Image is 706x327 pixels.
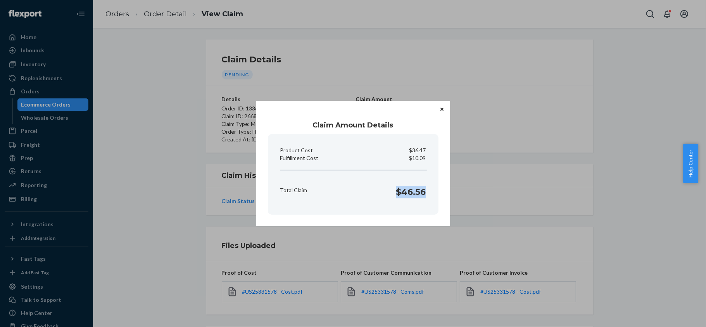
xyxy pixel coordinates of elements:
button: Close [438,105,446,113]
p: Fulfillment Cost [280,154,319,162]
h1: $46.56 [396,186,426,198]
button: Help Center [683,144,698,183]
h1: Claim Amount Details [268,120,438,130]
p: Total Claim [280,186,307,194]
p: Product Cost [280,146,313,154]
p: $10.09 [409,154,426,162]
p: $36.47 [409,146,426,154]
